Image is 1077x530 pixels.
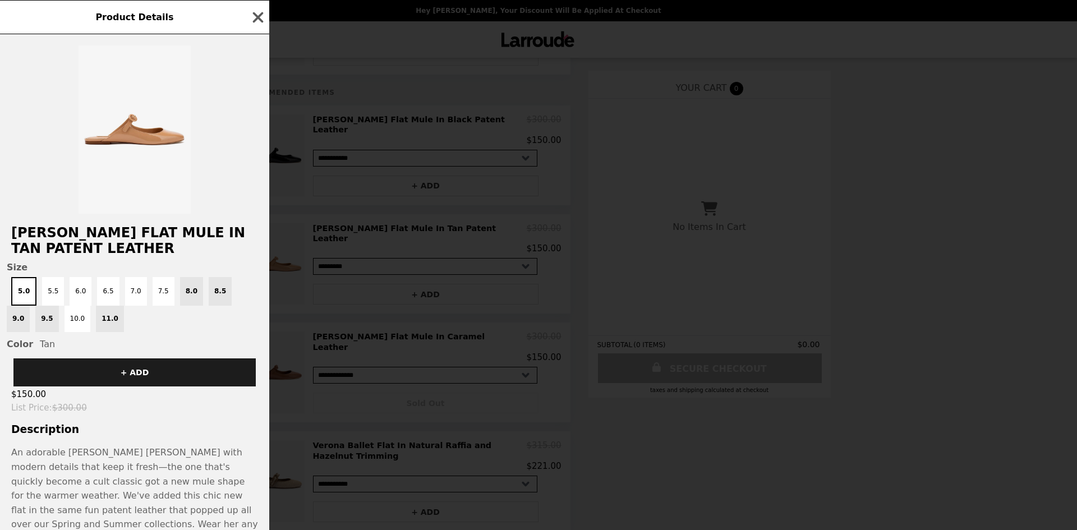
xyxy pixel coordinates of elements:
div: Tan [7,339,263,349]
button: 6.0 [70,277,91,306]
button: 10.0 [65,306,91,332]
button: + ADD [13,358,256,386]
img: 5.0 / Tan [79,45,191,214]
span: Size [7,262,263,273]
button: 7.5 [153,277,174,306]
span: Product Details [95,12,173,22]
button: 5.5 [42,277,64,306]
span: Color [7,339,33,349]
button: 6.5 [97,277,119,306]
span: $300.00 [52,403,87,413]
button: 7.0 [125,277,147,306]
button: 5.0 [11,277,36,306]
